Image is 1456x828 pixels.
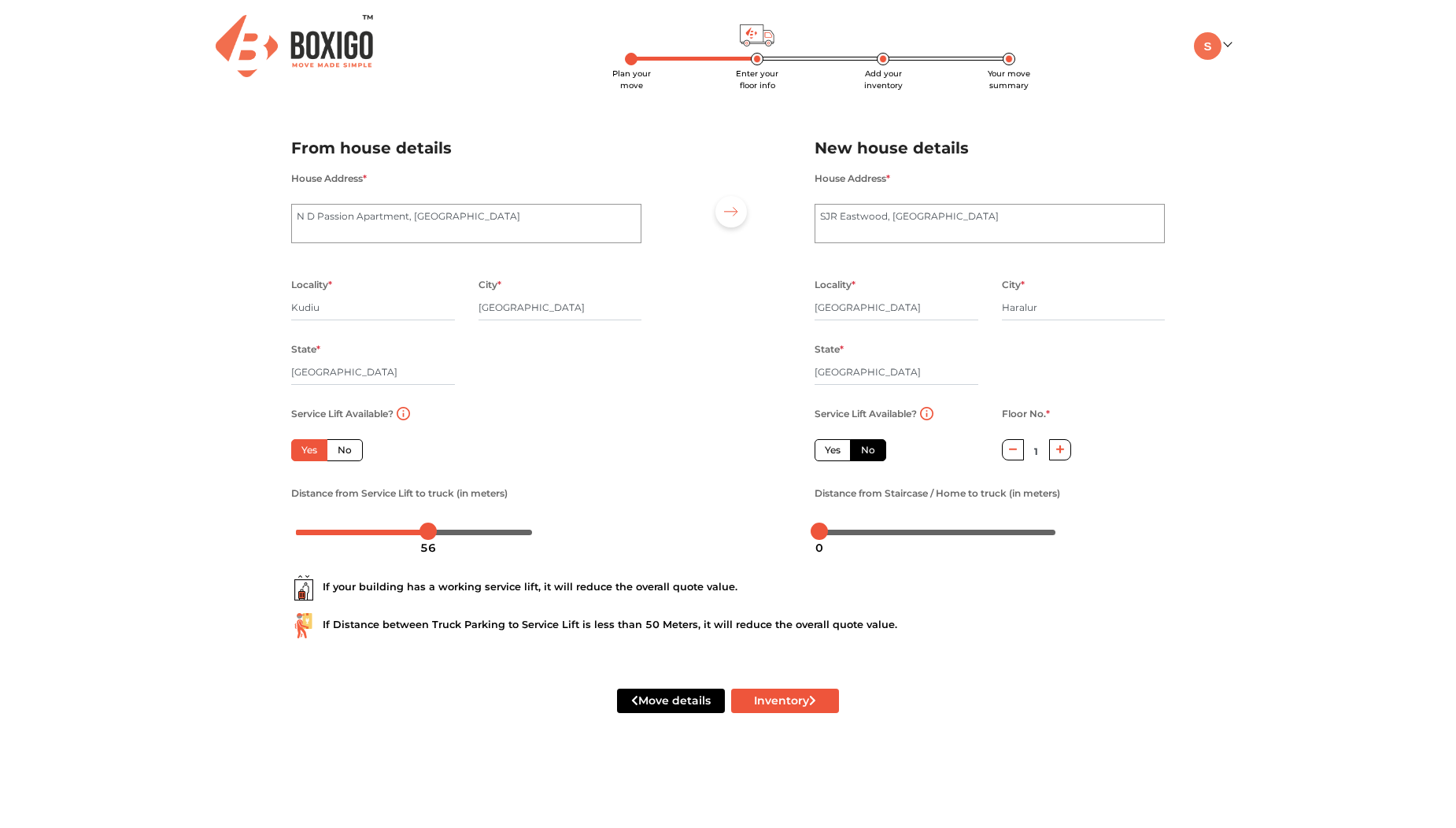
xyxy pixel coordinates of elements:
[617,689,725,713] button: Move details
[291,135,641,161] h2: From house details
[815,439,851,461] label: Yes
[291,613,316,638] img: ...
[291,575,316,601] img: ...
[479,275,501,295] label: City
[414,534,442,561] div: 56
[815,275,855,295] label: Locality
[291,275,332,295] label: Locality
[736,68,778,91] span: Enter your floor info
[291,404,394,424] label: Service Lift Available?
[1002,275,1025,295] label: City
[291,168,367,189] label: House Address
[731,689,839,713] button: Inventory
[291,613,1165,638] div: If Distance between Truck Parking to Service Lift is less than 50 Meters, it will reduce the over...
[612,68,651,91] span: Plan your move
[291,339,320,360] label: State
[809,534,830,561] div: 0
[327,439,363,461] label: No
[815,135,1165,161] h2: New house details
[216,15,373,77] img: Boxigo
[815,339,844,360] label: State
[864,68,903,91] span: Add your inventory
[815,168,890,189] label: House Address
[291,439,327,461] label: Yes
[850,439,886,461] label: No
[988,68,1030,91] span: Your move summary
[815,204,1165,243] textarea: SJR Eastwood, [GEOGRAPHIC_DATA]
[291,204,641,243] textarea: N D Passion Apartment, [GEOGRAPHIC_DATA]
[815,404,917,424] label: Service Lift Available?
[815,483,1060,504] label: Distance from Staircase / Home to truck (in meters)
[291,483,508,504] label: Distance from Service Lift to truck (in meters)
[291,575,1165,601] div: If your building has a working service lift, it will reduce the overall quote value.
[1002,404,1050,424] label: Floor No.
